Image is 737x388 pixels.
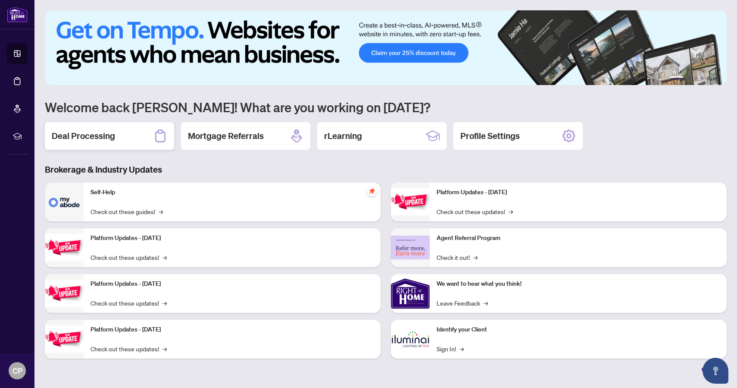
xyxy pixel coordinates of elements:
[437,207,513,216] a: Check out these updates!→
[670,76,684,80] button: 1
[91,325,374,334] p: Platform Updates - [DATE]
[45,164,727,176] h3: Brokerage & Industry Updates
[701,76,704,80] button: 4
[7,6,28,22] img: logo
[91,298,167,308] a: Check out these updates!→
[45,99,727,115] h1: Welcome back [PERSON_NAME]! What are you working on [DATE]?
[437,298,488,308] a: Leave Feedback→
[52,130,115,142] h2: Deal Processing
[45,280,84,307] img: Platform Updates - July 21, 2025
[391,274,430,313] img: We want to hear what you think!
[91,207,163,216] a: Check out these guides!→
[437,188,720,197] p: Platform Updates - [DATE]
[708,76,711,80] button: 5
[188,130,264,142] h2: Mortgage Referrals
[437,279,720,289] p: We want to hear what you think!
[91,233,374,243] p: Platform Updates - [DATE]
[91,252,167,262] a: Check out these updates!→
[509,207,513,216] span: →
[45,325,84,353] img: Platform Updates - July 8, 2025
[12,365,22,377] span: CP
[45,183,84,221] img: Self-Help
[391,236,430,259] img: Agent Referral Program
[703,358,728,384] button: Open asap
[91,279,374,289] p: Platform Updates - [DATE]
[162,344,167,353] span: →
[391,320,430,359] img: Identify your Client
[45,234,84,261] img: Platform Updates - September 16, 2025
[459,344,464,353] span: →
[437,325,720,334] p: Identify your Client
[484,298,488,308] span: →
[324,130,362,142] h2: rLearning
[45,10,727,85] img: Slide 0
[473,252,478,262] span: →
[437,344,464,353] a: Sign In!→
[687,76,690,80] button: 2
[367,186,377,196] span: pushpin
[694,76,697,80] button: 3
[437,233,720,243] p: Agent Referral Program
[715,76,718,80] button: 6
[460,130,520,142] h2: Profile Settings
[437,252,478,262] a: Check it out!→
[159,207,163,216] span: →
[162,298,167,308] span: →
[91,344,167,353] a: Check out these updates!→
[162,252,167,262] span: →
[91,188,374,197] p: Self-Help
[391,188,430,215] img: Platform Updates - June 23, 2025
